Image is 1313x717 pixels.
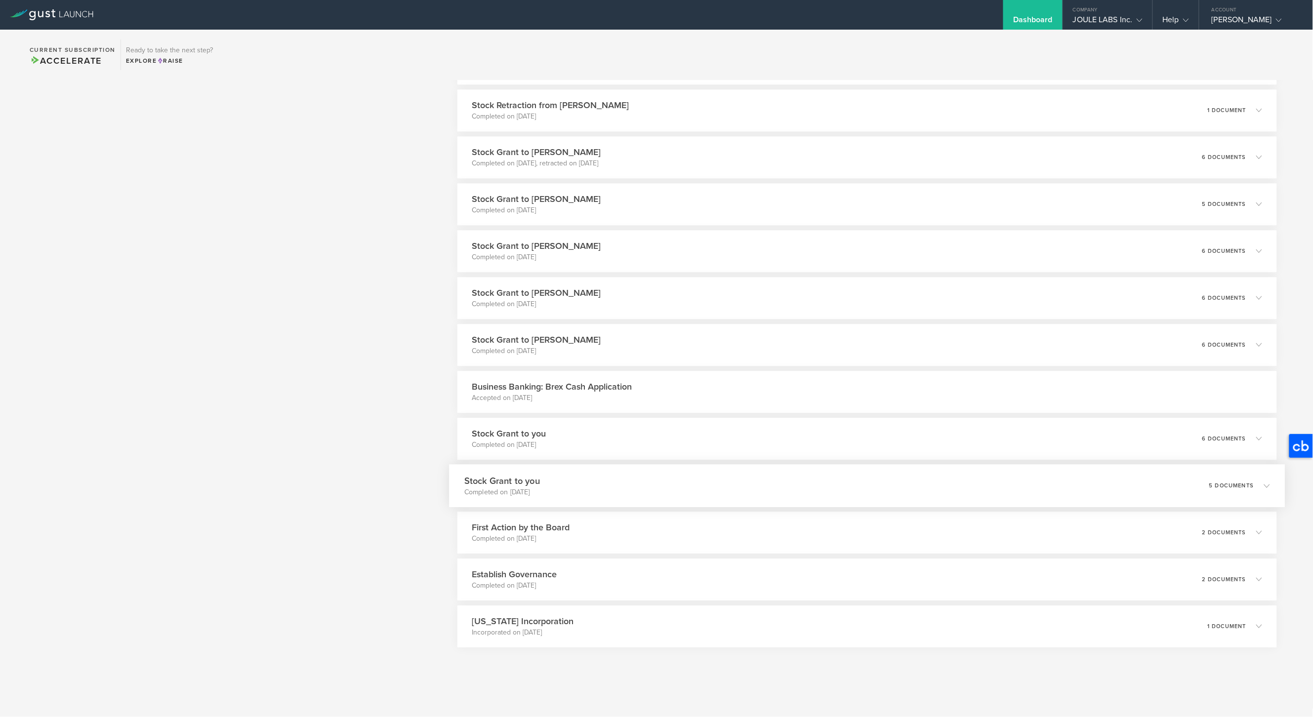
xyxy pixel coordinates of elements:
h3: Stock Grant to you [472,427,546,440]
p: 2 documents [1202,577,1246,582]
p: 5 documents [1202,201,1246,207]
h3: First Action by the Board [472,521,570,534]
p: Completed on [DATE] [472,205,601,215]
p: Completed on [DATE] [472,299,601,309]
p: 6 documents [1202,342,1246,348]
p: Completed on [DATE] [472,581,557,591]
iframe: Chat Widget [1264,670,1313,717]
h3: Stock Retraction from [PERSON_NAME] [472,99,629,112]
h3: Establish Governance [472,568,557,581]
h3: Stock Grant to [PERSON_NAME] [472,146,601,159]
p: Completed on [DATE] [472,112,629,121]
div: Ready to take the next step?ExploreRaise [121,40,218,70]
div: Explore [126,56,213,65]
p: 1 document [1208,108,1246,113]
p: 5 documents [1209,482,1254,488]
p: Incorporated on [DATE] [472,628,574,637]
div: Help [1163,15,1189,30]
p: 2 documents [1202,530,1246,535]
div: Dashboard [1013,15,1053,30]
p: 6 documents [1202,248,1246,254]
p: 6 documents [1202,436,1246,441]
h3: Stock Grant to you [464,474,540,487]
h3: Ready to take the next step? [126,47,213,54]
h3: [US_STATE] Incorporation [472,615,574,628]
p: Accepted on [DATE] [472,393,632,403]
span: Raise [157,57,183,64]
h3: Stock Grant to [PERSON_NAME] [472,286,601,299]
div: JOULE LABS Inc. [1073,15,1143,30]
p: Completed on [DATE] [472,534,570,544]
p: Completed on [DATE] [472,252,601,262]
h3: Business Banking: Brex Cash Application [472,380,632,393]
span: Accelerate [30,55,102,66]
div: [PERSON_NAME] [1212,15,1296,30]
h3: Stock Grant to [PERSON_NAME] [472,239,601,252]
p: Completed on [DATE], retracted on [DATE] [472,159,601,168]
p: Completed on [DATE] [464,487,540,497]
h3: Stock Grant to [PERSON_NAME] [472,333,601,346]
h2: Current Subscription [30,47,116,53]
p: 6 documents [1202,155,1246,160]
p: Completed on [DATE] [472,440,546,450]
h3: Stock Grant to [PERSON_NAME] [472,193,601,205]
p: Completed on [DATE] [472,346,601,356]
p: 6 documents [1202,295,1246,301]
p: 1 document [1208,624,1246,629]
